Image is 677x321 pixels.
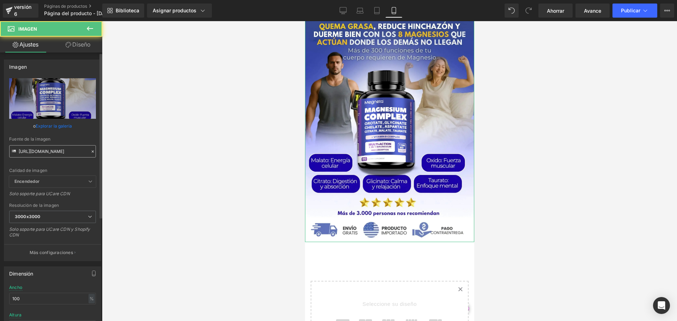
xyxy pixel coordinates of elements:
font: 3000x3000 [15,214,40,219]
div: Abrir Intercom Messenger [653,297,670,314]
a: De oficina [335,4,352,18]
font: o [33,123,36,129]
font: Avance [584,8,601,14]
input: Enlace [9,145,96,158]
a: Avance [575,4,610,18]
a: versión 6 [3,4,38,18]
font: Calidad de imagen [9,168,47,173]
font: versión 6 [14,4,31,17]
font: Ahorrar [547,8,564,14]
font: Páginas de productos [44,4,87,9]
font: Publicar [621,7,640,13]
font: Explorar la galería [36,123,72,129]
font: Fuente de la imagen [9,136,50,142]
button: Deshacer [505,4,519,18]
button: Rehacer [522,4,536,18]
font: Más configuraciones [30,250,73,255]
font: Dimensión [9,271,33,277]
font: Seleccione su diseño [57,280,112,286]
font: Solo soporte para UCare CDN [9,191,70,196]
font: % [90,296,94,301]
font: Página del producto - [DATE] 18:23:36 [44,10,135,16]
input: auto [9,293,96,304]
a: Páginas de productos [44,4,125,9]
button: Publicar [612,4,657,18]
font: Biblioteca [116,7,139,13]
button: Más configuraciones [4,244,101,261]
font: Ancho [9,285,22,290]
button: Más [660,4,674,18]
a: Tableta [368,4,385,18]
font: Asignar productos [153,7,196,13]
a: Nueva Biblioteca [102,4,144,18]
font: Imagen [18,26,37,32]
font: Solo soporte para UCare CDN y Shopify CDN [9,227,90,237]
font: Encendedor [14,179,39,184]
font: Diseño [72,41,91,48]
a: Móvil [385,4,402,18]
font: Imagen [9,64,27,70]
font: Resolución de la imagen [9,203,59,208]
font: Altura [9,312,22,317]
font: Ajustes [19,41,38,48]
a: Diseño [53,37,104,53]
a: Computadora portátil [352,4,368,18]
